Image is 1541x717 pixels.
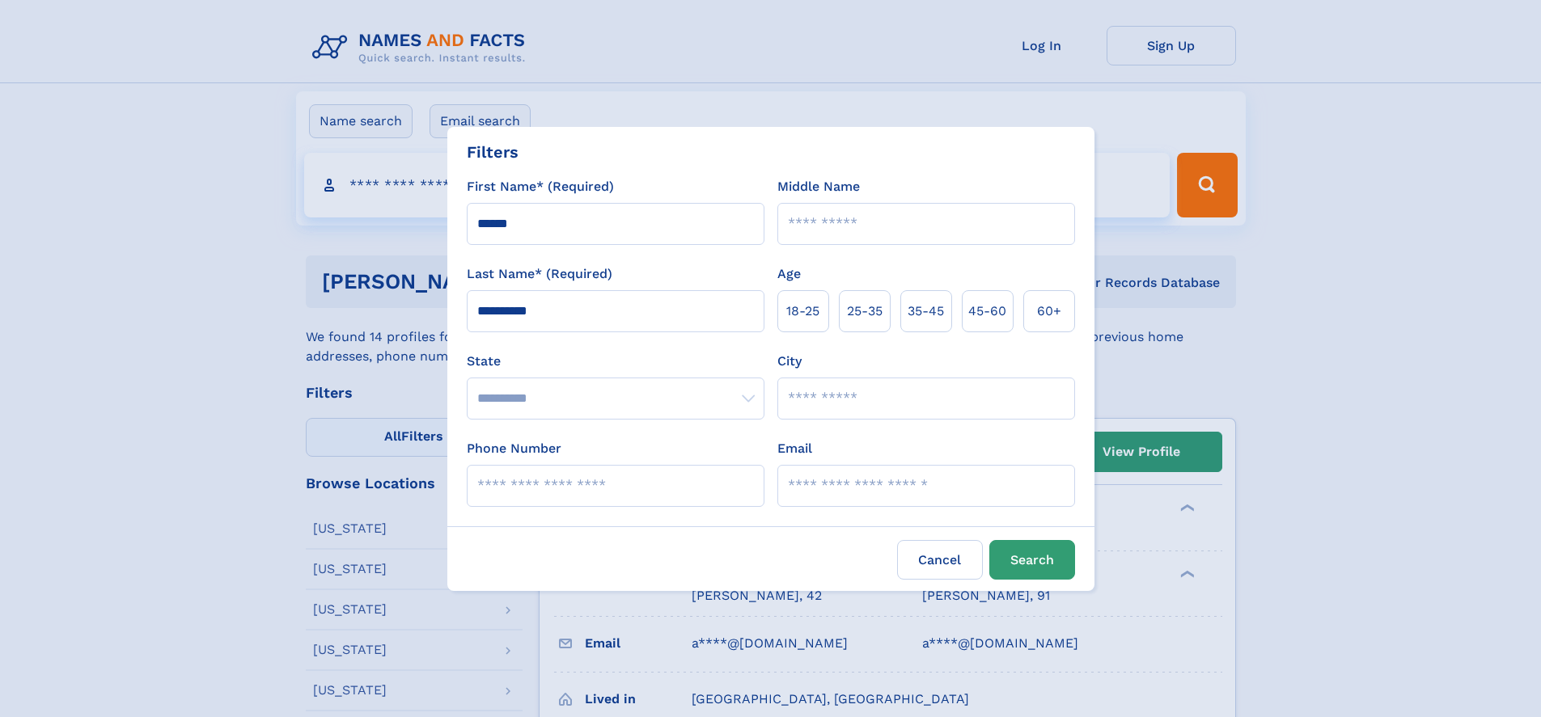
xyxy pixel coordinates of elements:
span: 35‑45 [908,302,944,321]
span: 60+ [1037,302,1061,321]
span: 18‑25 [786,302,819,321]
label: State [467,352,764,371]
label: Age [777,264,801,284]
label: Cancel [897,540,983,580]
span: 45‑60 [968,302,1006,321]
span: 25‑35 [847,302,883,321]
label: City [777,352,802,371]
label: First Name* (Required) [467,177,614,196]
label: Middle Name [777,177,860,196]
button: Search [989,540,1075,580]
label: Email [777,439,812,458]
div: Filters [467,140,519,164]
label: Last Name* (Required) [467,264,612,284]
label: Phone Number [467,439,561,458]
